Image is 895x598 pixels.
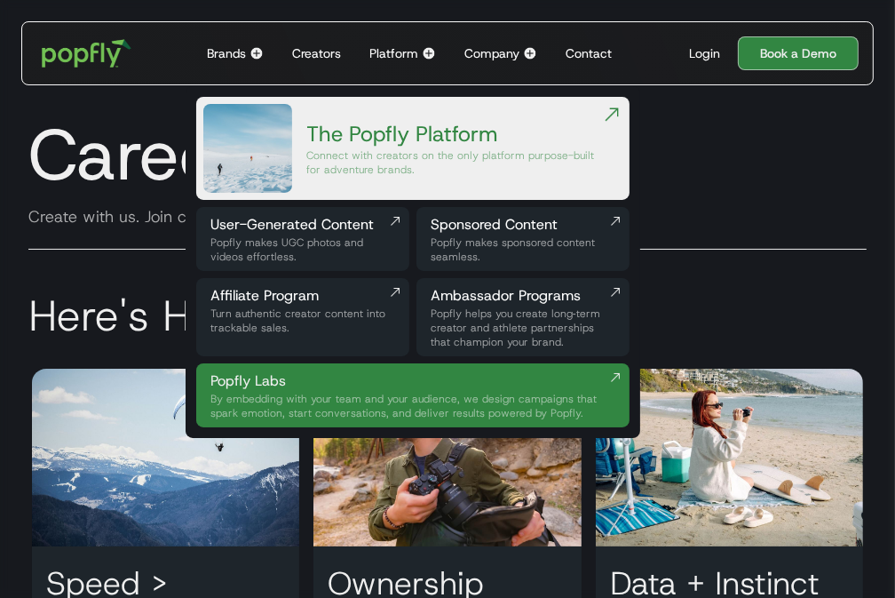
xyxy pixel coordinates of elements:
div: Login [689,44,720,62]
div: Company [464,44,519,62]
a: Book a Demo [738,36,859,70]
div: Platform [369,44,418,62]
div: Contact [566,44,612,62]
div: Popfly makes sponsored content seamless. [431,235,615,264]
div: Creators [292,44,341,62]
a: Sponsored ContentPopfly makes sponsored content seamless. [416,207,630,271]
div: Brands [207,44,246,62]
h1: Careers at Popfly [14,112,881,197]
div: Sponsored Content [431,214,615,235]
a: The Popfly PlatformConnect with creators on the only platform purpose-built for adventure brands. [196,97,630,200]
a: Ambassador ProgramsPopfly helps you create long‑term creator and athlete partnerships that champi... [416,278,630,356]
a: Popfly LabsBy embedding with your team and your audience, we design campaigns that spark emotion,... [196,363,630,427]
a: home [29,27,144,80]
a: Creators [285,22,348,84]
div: User-Generated Content [210,214,395,235]
a: Contact [558,22,619,84]
a: User-Generated ContentPopfly makes UGC photos and videos effortless. [196,207,409,271]
a: Login [682,44,727,62]
a: Affiliate ProgramTurn authentic creator content into trackable sales. [196,278,409,356]
div: The Popfly Platform [306,120,601,148]
div: Turn authentic creator content into trackable sales. [210,307,395,335]
div: Affiliate Program [210,285,395,307]
div: Popfly makes UGC photos and videos effortless. [210,235,395,264]
div: Popfly helps you create long‑term creator and athlete partnerships that champion your brand. [431,307,615,349]
h2: Here's How We Operate [14,289,881,342]
div: By embedding with your team and your audience, we design campaigns that spark emotion, start conv... [210,392,601,420]
div: Connect with creators on the only platform purpose-built for adventure brands. [306,148,601,177]
div: Ambassador Programs [431,285,615,307]
div: Create with us. Join creators, brands, and builders shaping what's next. [14,206,881,227]
div: Popfly Labs [210,371,601,392]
